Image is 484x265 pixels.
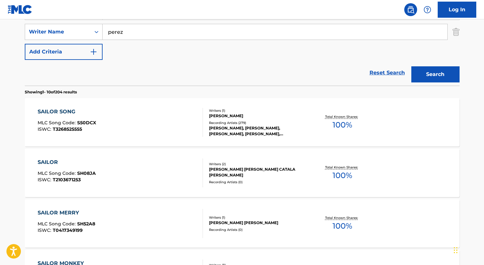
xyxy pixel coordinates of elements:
span: SH52A8 [77,221,95,227]
div: [PERSON_NAME] [PERSON_NAME] [209,220,306,226]
span: T0417349199 [53,227,83,233]
p: Showing 1 - 10 of 204 results [25,89,77,95]
span: MLC Song Code : [38,170,77,176]
span: ISWC : [38,227,53,233]
img: 9d2ae6d4665cec9f34b9.svg [90,48,97,56]
img: help [424,6,431,14]
span: ISWC : [38,126,53,132]
a: SAILOR MERRYMLC Song Code:SH52A8ISWC:T0417349199Writers (1)[PERSON_NAME] [PERSON_NAME]Recording A... [25,199,460,248]
div: Drag [454,241,458,260]
div: [PERSON_NAME] [209,113,306,119]
span: T3268525555 [53,126,82,132]
div: Writers ( 1 ) [209,108,306,113]
div: Writers ( 1 ) [209,215,306,220]
span: MLC Song Code : [38,221,77,227]
div: Recording Artists ( 279 ) [209,120,306,125]
p: Total Known Shares: [325,215,360,220]
img: MLC Logo [8,5,32,14]
button: Search [411,66,460,82]
button: Add Criteria [25,44,103,60]
div: Writers ( 2 ) [209,162,306,166]
span: S50DCX [77,120,96,126]
div: SAILOR [38,158,96,166]
span: T2103671253 [53,177,81,183]
a: Log In [438,2,476,18]
span: ISWC : [38,177,53,183]
form: Search Form [25,4,460,86]
span: 100 % [333,119,352,131]
div: [PERSON_NAME] [PERSON_NAME] CATALA [PERSON_NAME] [209,166,306,178]
iframe: Chat Widget [452,234,484,265]
div: Help [421,3,434,16]
a: SAILOR SONGMLC Song Code:S50DCXISWC:T3268525555Writers (1)[PERSON_NAME]Recording Artists (279)[PE... [25,98,460,147]
div: Writer Name [29,28,87,36]
p: Total Known Shares: [325,165,360,170]
p: Total Known Shares: [325,114,360,119]
div: SAILOR SONG [38,108,96,116]
a: SAILORMLC Song Code:SH08JAISWC:T2103671253Writers (2)[PERSON_NAME] [PERSON_NAME] CATALA [PERSON_N... [25,149,460,197]
a: Public Search [404,3,417,16]
img: Delete Criterion [452,24,460,40]
span: MLC Song Code : [38,120,77,126]
div: Recording Artists ( 0 ) [209,180,306,185]
div: SAILOR MERRY [38,209,95,217]
span: 100 % [333,170,352,181]
span: 100 % [333,220,352,232]
span: SH08JA [77,170,96,176]
img: search [407,6,415,14]
div: Recording Artists ( 0 ) [209,227,306,232]
div: [PERSON_NAME], [PERSON_NAME], [PERSON_NAME], [PERSON_NAME], [PERSON_NAME] [209,125,306,137]
a: Reset Search [366,66,408,80]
